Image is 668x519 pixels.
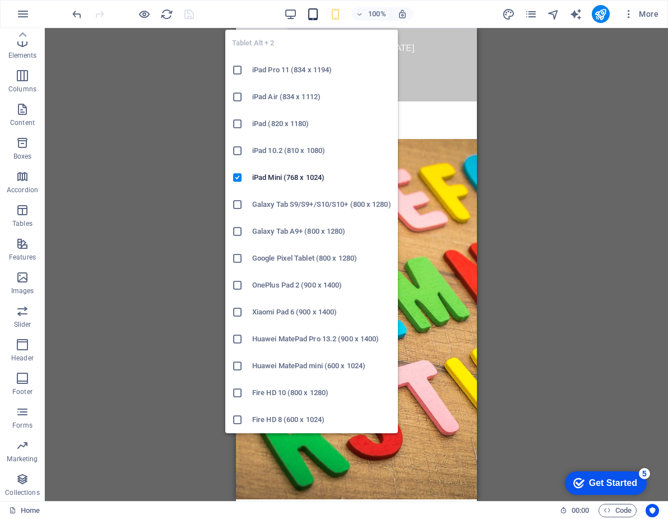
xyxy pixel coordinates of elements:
span: More [623,8,658,20]
span: : [579,506,581,515]
p: Elements [8,51,37,60]
p: Header [11,354,34,363]
button: Code [599,504,637,517]
p: Images [11,286,34,295]
h6: Galaxy Tab A9+ (800 x 1280) [252,225,391,238]
p: Content [10,118,35,127]
p: Marketing [7,455,38,464]
i: AI Writer [569,8,582,21]
button: Usercentrics [646,504,659,517]
i: Design (Ctrl+Alt+Y) [502,8,515,21]
i: Reload page [160,8,173,21]
h6: Session time [560,504,590,517]
button: publish [592,5,610,23]
i: Pages (Ctrl+Alt+S) [525,8,537,21]
p: Columns [8,85,36,94]
button: undo [70,7,83,21]
div: 5 [83,2,94,13]
button: reload [160,7,173,21]
h6: iPad Air (834 x 1112) [252,90,391,104]
h6: iPad Mini (768 x 1024) [252,171,391,184]
span: 00 00 [572,504,589,517]
h6: Huawei MatePad mini (600 x 1024) [252,359,391,373]
h6: Fire HD 8 (600 x 1024) [252,413,391,427]
div: Get Started [33,12,81,22]
div: Get Started 5 items remaining, 0% complete [9,6,91,29]
h6: Huawei MatePad Pro 13.2 (900 x 1400) [252,332,391,346]
h6: iPad (820 x 1180) [252,117,391,131]
p: Accordion [7,186,38,194]
button: pages [525,7,538,21]
p: Boxes [13,152,32,161]
h6: Google Pixel Tablet (800 x 1280) [252,252,391,265]
p: Slider [14,320,31,329]
h6: Galaxy Tab S9/S9+/S10/S10+ (800 x 1280) [252,198,391,211]
a: Click to cancel selection. Double-click to open Pages [9,504,40,517]
h6: Xiaomi Pad 6 (900 x 1400) [252,305,391,319]
h6: OnePlus Pad 2 (900 x 1400) [252,279,391,292]
button: text_generator [569,7,583,21]
button: design [502,7,516,21]
p: Features [9,253,36,262]
h6: Fire HD 10 (800 x 1280) [252,386,391,400]
h6: 100% [368,7,386,21]
p: Forms [12,421,33,430]
button: 100% [351,7,391,21]
h6: iPad 10.2 (810 x 1080) [252,144,391,157]
p: Footer [12,387,33,396]
i: Navigator [547,8,560,21]
button: navigator [547,7,560,21]
h6: iPad Pro 11 (834 x 1194) [252,63,391,77]
p: Tables [12,219,33,228]
button: More [619,5,663,23]
span: Code [604,504,632,517]
p: Collections [5,488,39,497]
i: Publish [594,8,607,21]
